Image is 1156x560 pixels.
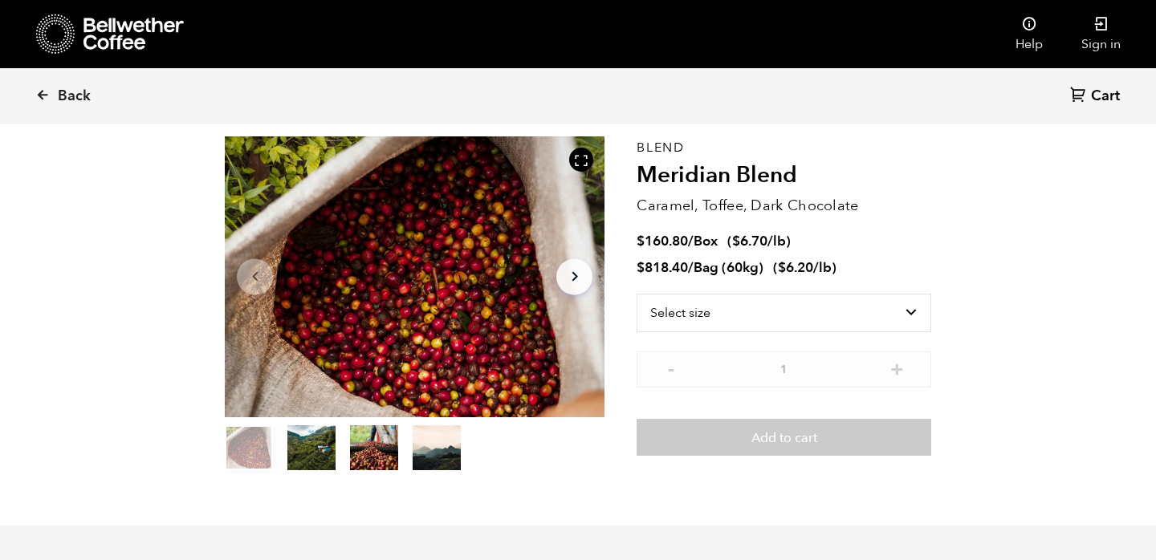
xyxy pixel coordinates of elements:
[773,258,836,277] span: ( )
[637,195,931,217] p: Caramel, Toffee, Dark Chocolate
[694,258,763,277] span: Bag (60kg)
[637,162,931,189] h2: Meridian Blend
[1070,86,1124,108] a: Cart
[661,359,681,375] button: -
[58,87,91,106] span: Back
[688,258,694,277] span: /
[887,359,907,375] button: +
[813,258,832,277] span: /lb
[688,232,694,250] span: /
[637,232,688,250] bdi: 160.80
[727,232,791,250] span: ( )
[778,258,786,277] span: $
[778,258,813,277] bdi: 6.20
[694,232,718,250] span: Box
[637,258,688,277] bdi: 818.40
[1091,87,1120,106] span: Cart
[637,258,645,277] span: $
[637,232,645,250] span: $
[767,232,786,250] span: /lb
[637,419,931,456] button: Add to cart
[732,232,740,250] span: $
[732,232,767,250] bdi: 6.70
